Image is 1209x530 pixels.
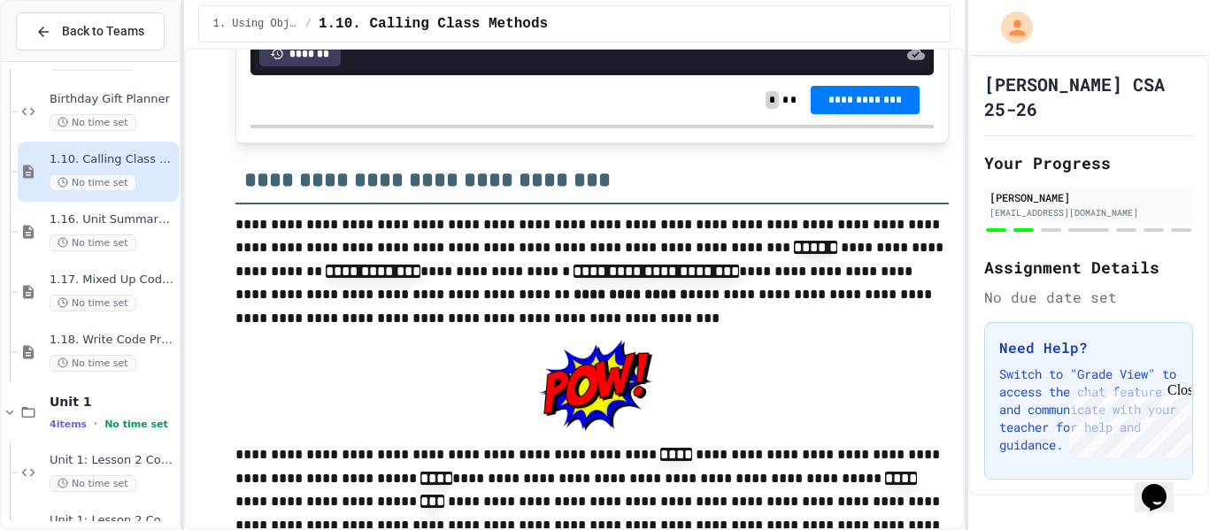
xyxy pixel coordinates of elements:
h2: Assignment Details [984,255,1193,280]
span: No time set [50,355,136,372]
span: 1.17. Mixed Up Code Practice 1.1-1.6 [50,273,175,288]
span: 1. Using Objects and Methods [213,17,298,31]
span: No time set [50,114,136,131]
button: Back to Teams [16,12,165,50]
h2: Your Progress [984,150,1193,175]
span: / [305,17,312,31]
div: [EMAIL_ADDRESS][DOMAIN_NAME] [990,206,1188,219]
span: No time set [50,174,136,191]
span: No time set [50,295,136,311]
span: No time set [50,475,136,492]
span: 1.16. Unit Summary 1a (1.1-1.6) [50,212,175,227]
div: [PERSON_NAME] [990,189,1188,205]
iframe: chat widget [1135,459,1191,512]
div: Chat with us now!Close [7,7,122,112]
span: Unit 1: Lesson 2 Coding Activity 2 [50,453,175,468]
span: No time set [104,419,168,430]
div: No due date set [984,287,1193,308]
h3: Need Help? [999,337,1178,358]
span: 1.18. Write Code Practice 1.1-1.6 [50,333,175,348]
h1: [PERSON_NAME] CSA 25-26 [984,72,1193,121]
span: Unit 1 [50,394,175,410]
span: Back to Teams [62,22,144,41]
span: Unit 1: Lesson 2 Coding Activity 1 [50,513,175,528]
span: 4 items [50,419,87,430]
p: Switch to "Grade View" to access the chat feature and communicate with your teacher for help and ... [999,365,1178,454]
div: My Account [982,7,1037,48]
span: Birthday Gift Planner [50,92,175,107]
span: No time set [50,234,136,251]
iframe: chat widget [1062,382,1191,457]
span: 1.10. Calling Class Methods [319,13,548,35]
span: 1.10. Calling Class Methods [50,152,175,167]
span: • [94,417,97,431]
